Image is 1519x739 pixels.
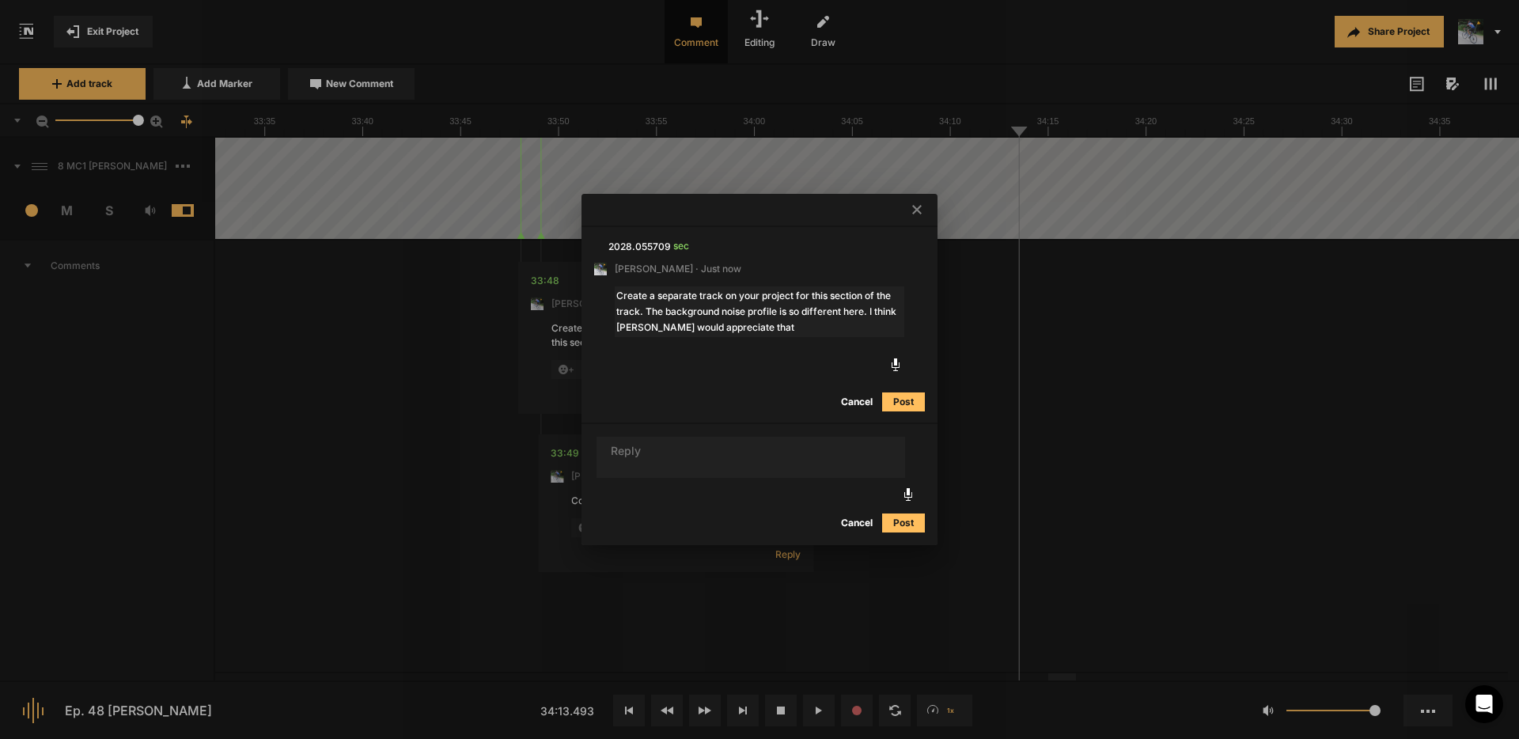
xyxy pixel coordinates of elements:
[831,392,882,411] button: Cancel
[1465,685,1503,723] div: Open Intercom Messenger
[594,263,607,275] img: ACg8ocLxXzHjWyafR7sVkIfmxRufCxqaSAR27SDjuE-ggbMy1qqdgD8=s96-c
[615,262,741,276] span: [PERSON_NAME] · Just now
[882,392,925,411] button: Post
[882,514,925,532] button: Post
[673,238,697,254] span: sec
[831,514,882,532] button: Cancel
